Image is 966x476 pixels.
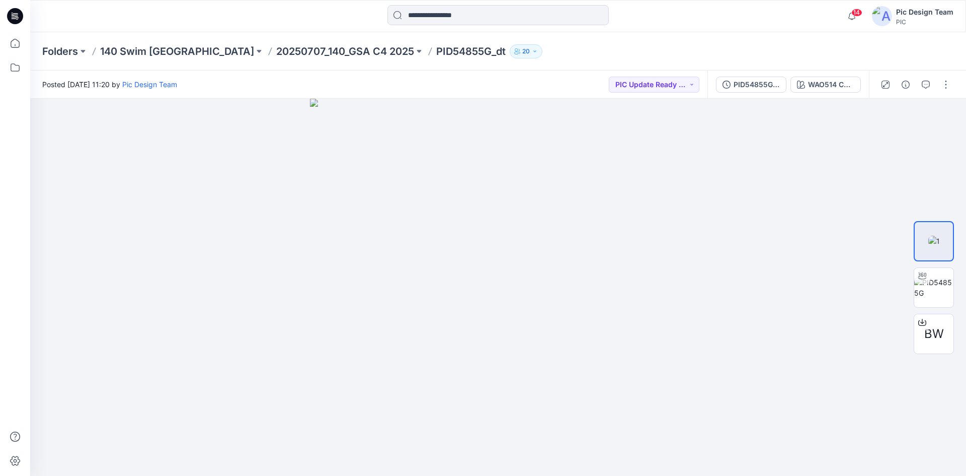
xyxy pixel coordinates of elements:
button: 20 [510,44,542,58]
div: PIC [896,18,953,26]
img: avatar [872,6,892,26]
p: PID54855G_dt [436,44,506,58]
div: PID54855G_gsa_V1 [734,79,780,90]
a: 20250707_140_GSA C4 2025 [276,44,414,58]
img: 1 [928,236,940,246]
img: eyJhbGciOiJIUzI1NiIsImtpZCI6IjAiLCJzbHQiOiJzZXMiLCJ0eXAiOiJKV1QifQ.eyJkYXRhIjp7InR5cGUiOiJzdG9yYW... [310,99,686,476]
span: Posted [DATE] 11:20 by [42,79,177,90]
button: PID54855G_gsa_V1 [716,77,786,93]
button: Details [898,77,914,93]
span: BW [924,325,944,343]
a: Folders [42,44,78,58]
a: Pic Design Team [122,80,177,89]
button: WAO514 C2 Denim Blue [790,77,861,93]
div: WAO514 C2 Denim Blue [808,79,854,90]
img: PID54855G [914,277,953,298]
a: 140 Swim [GEOGRAPHIC_DATA] [100,44,254,58]
span: 14 [851,9,862,17]
p: 20 [522,46,530,57]
div: Pic Design Team [896,6,953,18]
